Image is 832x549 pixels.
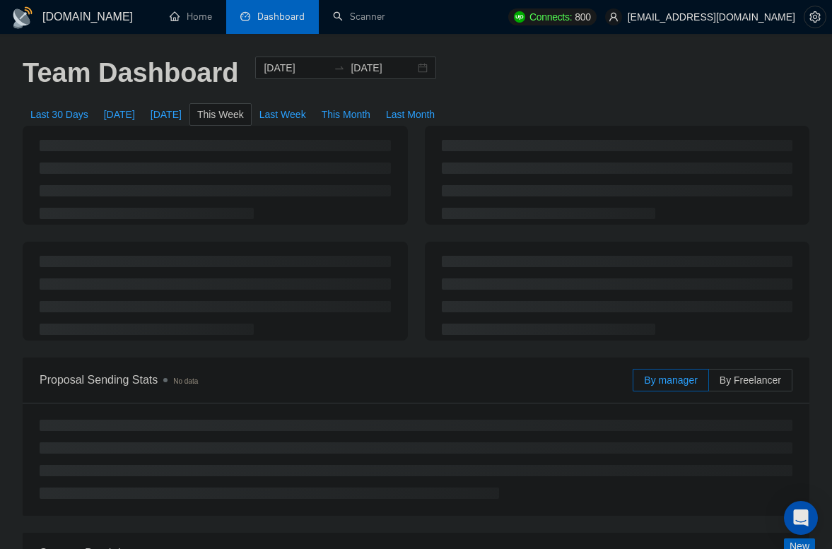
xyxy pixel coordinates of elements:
span: user [609,12,619,22]
button: Last Week [252,103,314,126]
span: dashboard [240,11,250,21]
span: By manager [644,374,697,386]
span: Last Week [259,107,306,122]
input: End date [351,60,415,76]
span: swap-right [334,62,345,73]
button: [DATE] [143,103,189,126]
h1: Team Dashboard [23,57,238,90]
button: This Week [189,103,252,126]
button: This Month [314,103,378,126]
a: setting [804,11,826,23]
span: Last Month [386,107,435,122]
span: 800 [575,9,590,25]
img: logo [11,6,34,29]
button: Last 30 Days [23,103,96,126]
span: By Freelancer [720,374,781,386]
div: Open Intercom Messenger [784,501,818,535]
button: setting [804,6,826,28]
span: setting [804,11,826,23]
button: [DATE] [96,103,143,126]
span: No data [173,377,198,385]
input: Start date [264,60,328,76]
a: searchScanner [333,11,385,23]
img: upwork-logo.png [514,11,525,23]
span: [DATE] [151,107,182,122]
span: to [334,62,345,73]
span: Dashboard [257,11,305,23]
span: Connects: [529,9,572,25]
span: [DATE] [104,107,135,122]
span: This Month [322,107,370,122]
span: This Week [197,107,244,122]
button: Last Month [378,103,443,126]
a: homeHome [170,11,212,23]
span: Last 30 Days [30,107,88,122]
span: Proposal Sending Stats [40,371,633,389]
